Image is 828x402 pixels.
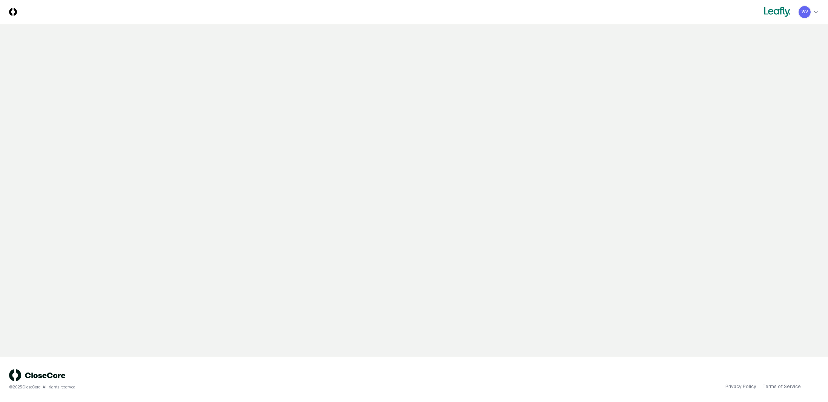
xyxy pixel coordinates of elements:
[762,383,801,390] a: Terms of Service
[802,9,808,15] span: WV
[9,384,414,390] div: © 2025 CloseCore. All rights reserved.
[762,6,792,18] img: Leafly logo
[798,5,811,19] button: WV
[725,383,756,390] a: Privacy Policy
[9,8,17,16] img: Logo
[9,369,66,381] img: logo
